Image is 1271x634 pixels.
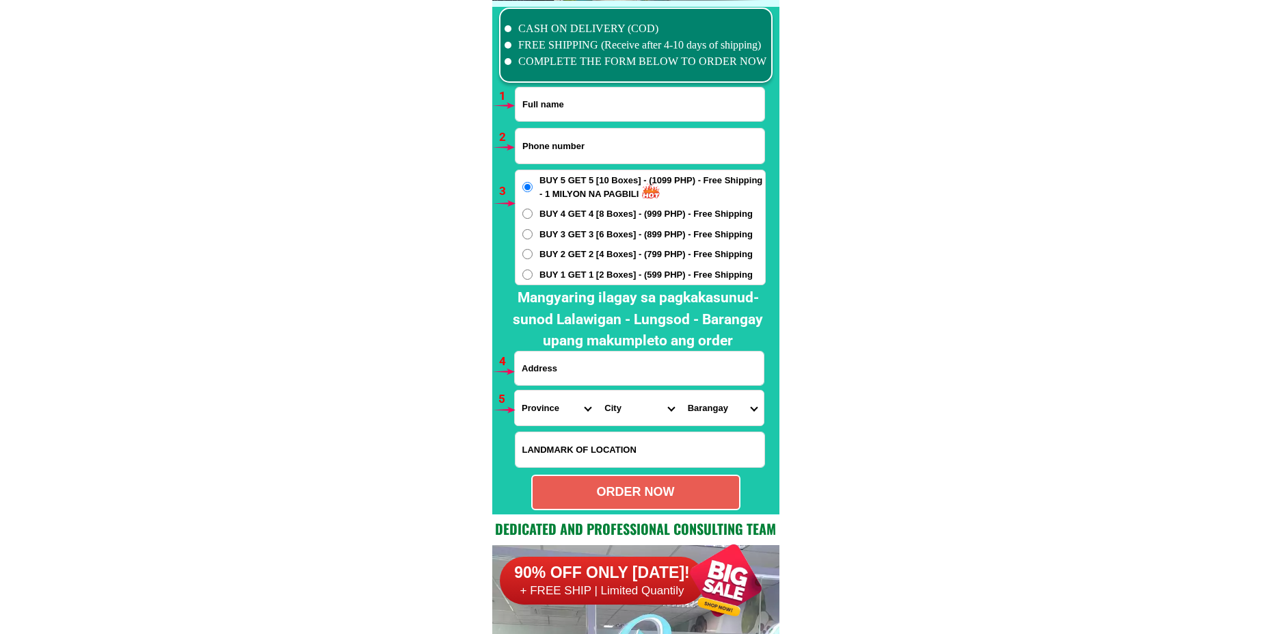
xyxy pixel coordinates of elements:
[522,229,533,239] input: BUY 3 GET 3 [6 Boxes] - (899 PHP) - Free Shipping
[539,268,753,282] span: BUY 1 GET 1 [2 Boxes] - (599 PHP) - Free Shipping
[539,207,753,221] span: BUY 4 GET 4 [8 Boxes] - (999 PHP) - Free Shipping
[539,174,765,200] span: BUY 5 GET 5 [10 Boxes] - (1099 PHP) - Free Shipping - 1 MILYON NA PAGBILI
[522,182,533,192] input: BUY 5 GET 5 [10 Boxes] - (1099 PHP) - Free Shipping - 1 MILYON NA PAGBILI
[515,391,598,425] select: Select province
[522,249,533,259] input: BUY 2 GET 2 [4 Boxes] - (799 PHP) - Free Shipping
[516,432,764,467] input: Input LANDMARKOFLOCATION
[500,563,705,583] h6: 90% OFF ONLY [DATE]!
[499,183,515,200] h6: 3
[533,483,739,501] div: ORDER NOW
[505,37,767,53] li: FREE SHIPPING (Receive after 4-10 days of shipping)
[498,391,514,408] h6: 5
[499,129,515,146] h6: 2
[516,88,764,121] input: Input full_name
[503,287,773,352] h2: Mangyaring ilagay sa pagkakasunud-sunod Lalawigan - Lungsod - Barangay upang makumpleto ang order
[522,209,533,219] input: BUY 4 GET 4 [8 Boxes] - (999 PHP) - Free Shipping
[500,583,705,598] h6: + FREE SHIP | Limited Quantily
[505,21,767,37] li: CASH ON DELIVERY (COD)
[539,228,753,241] span: BUY 3 GET 3 [6 Boxes] - (899 PHP) - Free Shipping
[492,518,779,539] h2: Dedicated and professional consulting team
[516,129,764,163] input: Input phone_number
[505,53,767,70] li: COMPLETE THE FORM BELOW TO ORDER NOW
[499,353,515,371] h6: 4
[681,391,764,425] select: Select commune
[515,352,764,385] input: Input address
[499,88,515,105] h6: 1
[522,269,533,280] input: BUY 1 GET 1 [2 Boxes] - (599 PHP) - Free Shipping
[598,391,680,425] select: Select district
[539,248,753,261] span: BUY 2 GET 2 [4 Boxes] - (799 PHP) - Free Shipping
